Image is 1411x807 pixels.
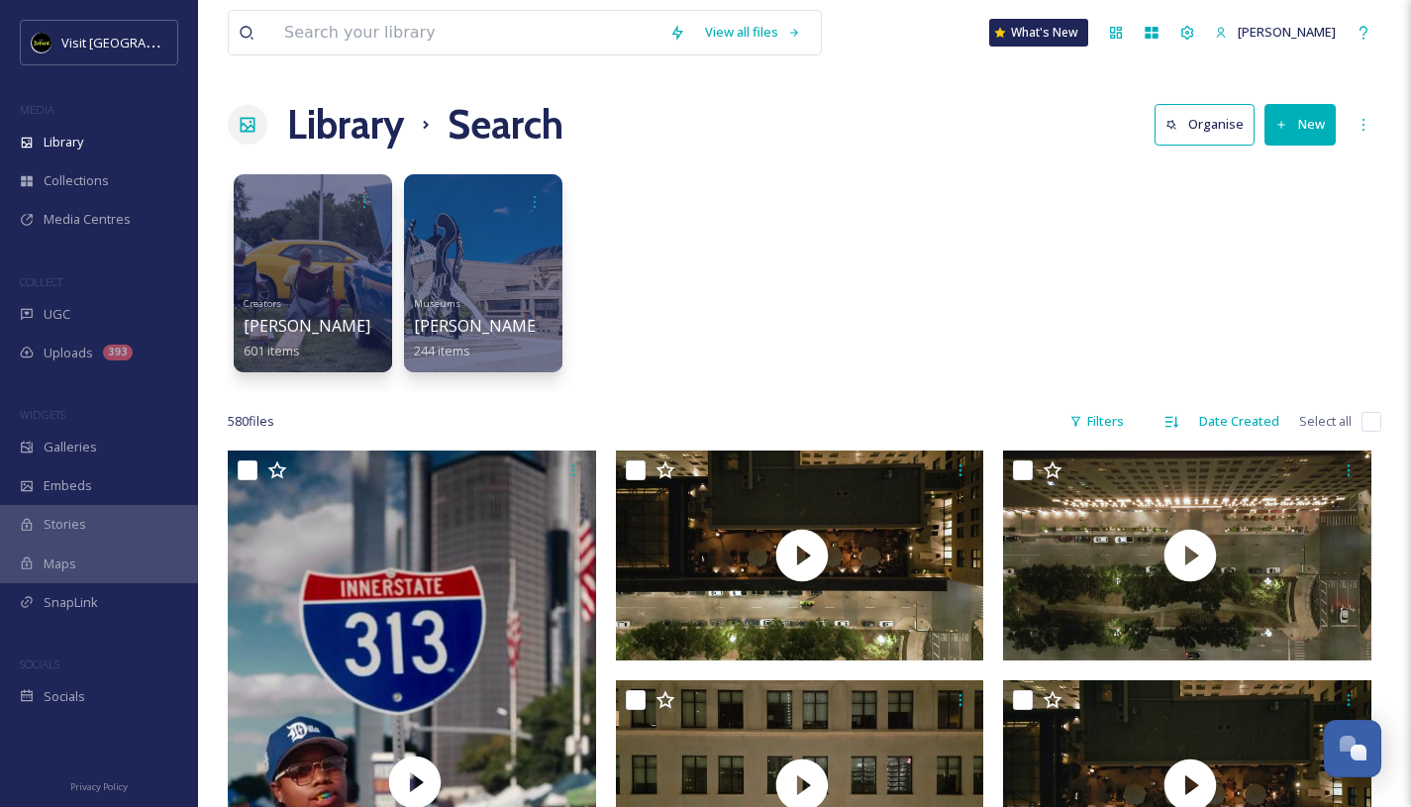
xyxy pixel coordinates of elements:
[1264,104,1336,145] button: New
[244,292,370,359] a: Creators[PERSON_NAME]601 items
[1189,402,1289,441] div: Date Created
[1299,412,1352,431] span: Select all
[1059,402,1134,441] div: Filters
[287,95,404,154] a: Library
[44,210,131,229] span: Media Centres
[70,780,128,793] span: Privacy Policy
[44,133,83,151] span: Library
[44,438,97,456] span: Galleries
[44,555,76,573] span: Maps
[20,407,65,422] span: WIDGETS
[44,687,85,706] span: Socials
[1003,451,1376,660] img: thumbnail
[32,33,51,52] img: VISIT%20DETROIT%20LOGO%20-%20BLACK%20BACKGROUND.png
[1238,23,1336,41] span: [PERSON_NAME]
[1324,720,1381,777] button: Open Chat
[103,345,133,360] div: 393
[414,315,700,337] span: [PERSON_NAME][GEOGRAPHIC_DATA]
[244,297,281,310] span: Creators
[448,95,563,154] h1: Search
[20,102,54,117] span: MEDIA
[244,342,300,359] span: 601 items
[1155,104,1255,145] button: Organise
[414,297,460,310] span: Museums
[695,13,811,51] a: View all files
[244,315,370,337] span: [PERSON_NAME]
[414,342,470,359] span: 244 items
[44,593,98,612] span: SnapLink
[44,476,92,495] span: Embeds
[20,274,62,289] span: COLLECT
[616,451,989,660] img: thumbnail
[20,656,59,671] span: SOCIALS
[414,292,700,359] a: Museums[PERSON_NAME][GEOGRAPHIC_DATA]244 items
[228,412,274,431] span: 580 file s
[44,344,93,362] span: Uploads
[989,19,1088,47] a: What's New
[44,305,70,324] span: UGC
[44,171,109,190] span: Collections
[1205,13,1346,51] a: [PERSON_NAME]
[61,33,215,51] span: Visit [GEOGRAPHIC_DATA]
[274,11,659,54] input: Search your library
[44,515,86,534] span: Stories
[70,773,128,797] a: Privacy Policy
